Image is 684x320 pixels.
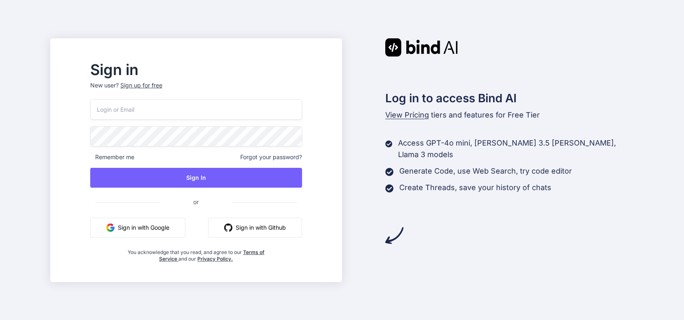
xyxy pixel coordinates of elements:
[385,109,634,121] p: tiers and features for Free Tier
[90,81,302,99] p: New user?
[90,218,185,238] button: Sign in with Google
[240,153,302,161] span: Forgot your password?
[106,224,115,232] img: google
[398,137,634,160] p: Access GPT-4o mini, [PERSON_NAME] 3.5 [PERSON_NAME], Llama 3 models
[208,218,302,238] button: Sign in with Github
[385,89,634,107] h2: Log in to access Bind AI
[385,111,429,119] span: View Pricing
[125,244,267,262] div: You acknowledge that you read, and agree to our and our
[120,81,162,89] div: Sign up for free
[399,165,572,177] p: Generate Code, use Web Search, try code editor
[399,182,551,193] p: Create Threads, save your history of chats
[385,38,458,56] img: Bind AI logo
[385,226,403,245] img: arrow
[197,256,233,262] a: Privacy Policy.
[90,99,302,120] input: Login or Email
[90,153,134,161] span: Remember me
[90,63,302,76] h2: Sign in
[90,168,302,188] button: Sign In
[159,249,265,262] a: Terms of Service
[160,192,232,212] span: or
[224,224,232,232] img: github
